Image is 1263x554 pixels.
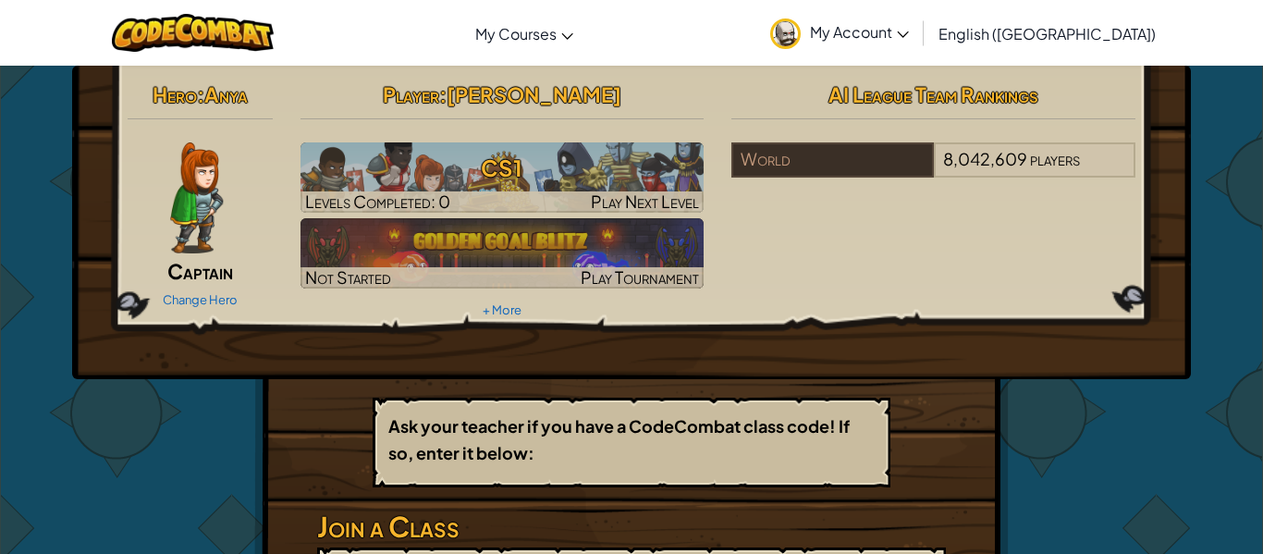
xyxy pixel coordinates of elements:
[305,191,450,212] span: Levels Completed: 0
[317,506,946,548] h3: Join a Class
[163,292,238,307] a: Change Hero
[761,4,918,62] a: My Account
[388,415,850,463] b: Ask your teacher if you have a CodeCombat class code! If so, enter it below:
[300,218,705,289] a: Not StartedPlay Tournament
[1030,148,1080,169] span: players
[197,81,204,107] span: :
[591,191,699,212] span: Play Next Level
[300,142,705,213] img: CS1
[170,142,223,253] img: captain-pose.png
[383,81,439,107] span: Player
[447,81,621,107] span: [PERSON_NAME]
[828,81,1038,107] span: AI League Team Rankings
[300,218,705,289] img: Golden Goal
[153,81,197,107] span: Hero
[943,148,1027,169] span: 8,042,609
[475,24,557,43] span: My Courses
[483,302,521,317] a: + More
[300,147,705,189] h3: CS1
[810,22,909,42] span: My Account
[439,81,447,107] span: :
[731,160,1135,181] a: World8,042,609players
[204,81,248,107] span: Anya
[305,266,391,288] span: Not Started
[167,258,233,284] span: Captain
[929,8,1165,58] a: English ([GEOGRAPHIC_DATA])
[581,266,699,288] span: Play Tournament
[300,142,705,213] a: Play Next Level
[466,8,582,58] a: My Courses
[112,14,274,52] img: CodeCombat logo
[770,18,801,49] img: avatar
[731,142,933,178] div: World
[938,24,1156,43] span: English ([GEOGRAPHIC_DATA])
